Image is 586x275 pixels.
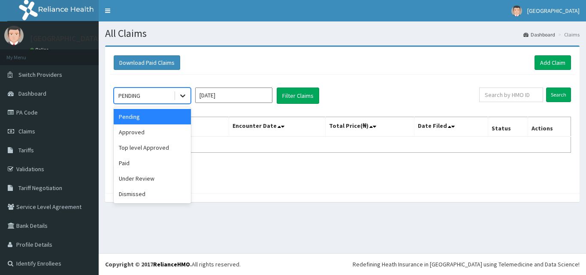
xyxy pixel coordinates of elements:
span: Claims [18,127,35,135]
span: Dashboard [18,90,46,97]
div: Top level Approved [114,140,191,155]
span: Tariffs [18,146,34,154]
footer: All rights reserved. [99,253,586,275]
button: Download Paid Claims [114,55,180,70]
div: Paid [114,155,191,171]
span: [GEOGRAPHIC_DATA] [527,7,580,15]
div: Approved [114,124,191,140]
div: Pending [114,109,191,124]
a: Add Claim [535,55,571,70]
th: Status [488,117,528,137]
th: Encounter Date [229,117,325,137]
a: RelianceHMO [153,260,190,268]
button: Filter Claims [277,88,319,104]
a: Dashboard [523,31,555,38]
div: Dismissed [114,186,191,202]
li: Claims [556,31,580,38]
th: Total Price(₦) [325,117,414,137]
div: Under Review [114,171,191,186]
div: Redefining Heath Insurance in [GEOGRAPHIC_DATA] using Telemedicine and Data Science! [353,260,580,269]
input: Select Month and Year [195,88,272,103]
span: Tariff Negotiation [18,184,62,192]
img: User Image [4,26,24,45]
strong: Copyright © 2017 . [105,260,192,268]
p: [GEOGRAPHIC_DATA] [30,35,101,42]
span: Switch Providers [18,71,62,79]
th: Actions [528,117,571,137]
th: Date Filed [414,117,488,137]
h1: All Claims [105,28,580,39]
div: PENDING [118,91,140,100]
a: Online [30,47,51,53]
input: Search by HMO ID [479,88,543,102]
input: Search [546,88,571,102]
img: User Image [511,6,522,16]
